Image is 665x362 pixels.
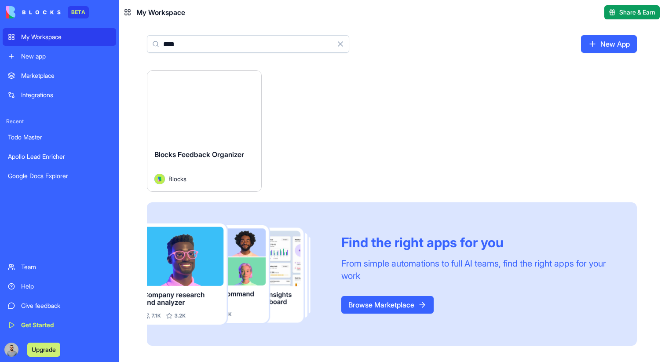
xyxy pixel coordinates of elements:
[3,148,116,165] a: Apollo Lead Enricher
[8,133,111,142] div: Todo Master
[3,28,116,46] a: My Workspace
[6,6,89,18] a: BETA
[21,321,111,329] div: Get Started
[332,35,349,53] button: Clear
[21,71,111,80] div: Marketplace
[4,343,18,357] img: image_123650291_bsq8ao.jpg
[3,297,116,314] a: Give feedback
[604,5,660,19] button: Share & Earn
[147,70,262,192] a: Blocks Feedback OrganizerAvatarBlocks
[21,282,111,291] div: Help
[136,7,185,18] span: My Workspace
[3,67,116,84] a: Marketplace
[168,174,186,183] span: Blocks
[147,223,327,325] img: Frame_181_egmpey.png
[68,6,89,18] div: BETA
[8,172,111,180] div: Google Docs Explorer
[21,33,111,41] div: My Workspace
[3,258,116,276] a: Team
[154,174,165,184] img: Avatar
[341,257,616,282] div: From simple automations to full AI teams, find the right apps for your work
[3,316,116,334] a: Get Started
[27,345,60,354] a: Upgrade
[27,343,60,357] button: Upgrade
[8,152,111,161] div: Apollo Lead Enricher
[3,118,116,125] span: Recent
[3,128,116,146] a: Todo Master
[154,150,244,159] span: Blocks Feedback Organizer
[21,91,111,99] div: Integrations
[3,278,116,295] a: Help
[341,296,434,314] a: Browse Marketplace
[341,234,616,250] div: Find the right apps for you
[3,167,116,185] a: Google Docs Explorer
[6,6,61,18] img: logo
[21,301,111,310] div: Give feedback
[3,48,116,65] a: New app
[581,35,637,53] a: New App
[3,86,116,104] a: Integrations
[21,263,111,271] div: Team
[619,8,655,17] span: Share & Earn
[21,52,111,61] div: New app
